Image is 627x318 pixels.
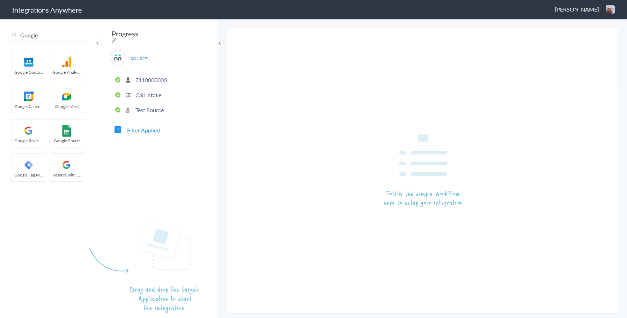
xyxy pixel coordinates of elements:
span: Google Sheets [50,138,84,144]
img: blob [606,5,615,14]
span: Google Tag Manager [12,172,46,178]
span: Reserve with Google [50,172,84,178]
span: Google Reviews [12,138,46,144]
span: Google Contacts [12,69,46,75]
img: google-logo.svg [52,159,82,171]
img: google-tag-manager.svg [14,159,44,171]
img: instruction-workflow.png [384,135,462,207]
img: google-analytics.svg [52,56,82,68]
span: Google Analytics [50,69,84,75]
img: instruction-target.png [89,219,199,313]
span: Google Meet [50,103,84,109]
img: google-logo.svg [14,125,44,137]
h1: Integrations Anywhere [12,5,82,15]
img: googleContact_logo.png [14,56,44,68]
span: [PERSON_NAME] [555,5,599,13]
img: google-calendar-logo.svg [14,91,44,102]
img: googlemeet-logo.svg [52,91,82,102]
img: GoogleSheetLogo.png [52,125,82,137]
input: Search... [7,29,89,42]
span: Google Calendar [12,103,46,109]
